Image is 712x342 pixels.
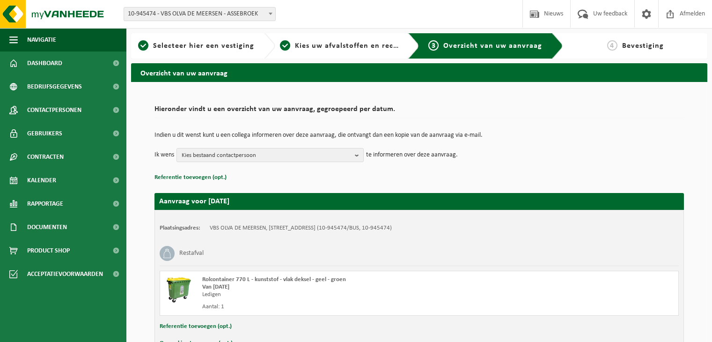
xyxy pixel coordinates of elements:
button: Kies bestaand contactpersoon [176,148,364,162]
span: Rapportage [27,192,63,216]
div: Aantal: 1 [202,303,457,311]
span: Product Shop [27,239,70,262]
button: Referentie toevoegen (opt.) [160,320,232,333]
span: Kalender [27,169,56,192]
img: WB-0770-HPE-GN-50.png [165,276,193,304]
span: Dashboard [27,52,62,75]
span: Navigatie [27,28,56,52]
span: 10-945474 - VBS OLVA DE MEERSEN - ASSEBROEK [124,7,275,21]
a: 1Selecteer hier een vestiging [136,40,257,52]
h2: Hieronder vindt u een overzicht van uw aanvraag, gegroepeerd per datum. [154,105,684,118]
span: 10-945474 - VBS OLVA DE MEERSEN - ASSEBROEK [124,7,276,21]
div: Ledigen [202,291,457,298]
h3: Restafval [179,246,204,261]
span: Gebruikers [27,122,62,145]
span: Bedrijfsgegevens [27,75,82,98]
button: Referentie toevoegen (opt.) [154,171,227,184]
span: 1 [138,40,148,51]
h2: Overzicht van uw aanvraag [131,63,707,82]
span: 2 [280,40,290,51]
span: Kies uw afvalstoffen en recipiënten [295,42,424,50]
strong: Aanvraag voor [DATE] [159,198,229,205]
a: 2Kies uw afvalstoffen en recipiënten [280,40,401,52]
span: 4 [607,40,617,51]
strong: Van [DATE] [202,284,229,290]
span: Overzicht van uw aanvraag [443,42,542,50]
span: 3 [428,40,439,51]
strong: Plaatsingsadres: [160,225,200,231]
span: Selecteer hier een vestiging [153,42,254,50]
span: Kies bestaand contactpersoon [182,149,351,163]
p: Ik wens [154,148,174,162]
span: Bevestiging [622,42,664,50]
p: Indien u dit wenst kunt u een collega informeren over deze aanvraag, die ontvangt dan een kopie v... [154,132,684,139]
span: Rolcontainer 770 L - kunststof - vlak deksel - geel - groen [202,276,346,283]
span: Contracten [27,145,64,169]
td: VBS OLVA DE MEERSEN, [STREET_ADDRESS] (10-945474/BUS, 10-945474) [210,224,392,232]
span: Documenten [27,216,67,239]
p: te informeren over deze aanvraag. [366,148,458,162]
span: Acceptatievoorwaarden [27,262,103,286]
span: Contactpersonen [27,98,81,122]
